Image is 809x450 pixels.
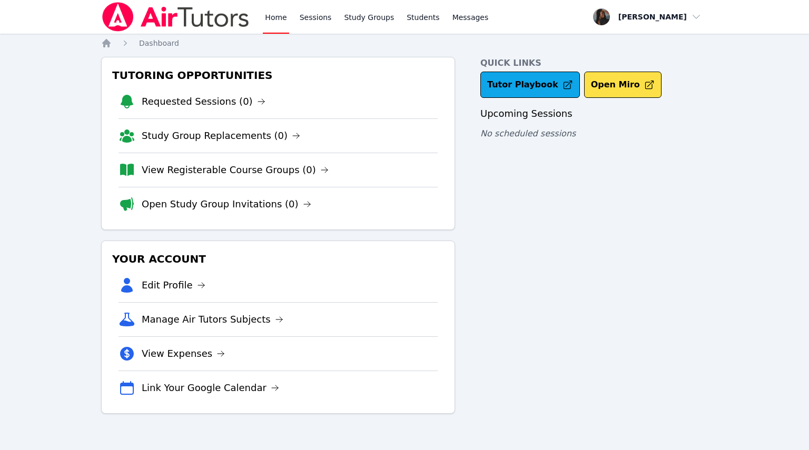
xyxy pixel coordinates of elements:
[142,163,329,177] a: View Registerable Course Groups (0)
[101,2,250,32] img: Air Tutors
[139,38,179,48] a: Dashboard
[142,381,279,395] a: Link Your Google Calendar
[142,128,300,143] a: Study Group Replacements (0)
[142,278,205,293] a: Edit Profile
[110,66,446,85] h3: Tutoring Opportunities
[480,72,580,98] a: Tutor Playbook
[452,12,489,23] span: Messages
[480,57,708,69] h4: Quick Links
[480,128,576,138] span: No scheduled sessions
[480,106,708,121] h3: Upcoming Sessions
[139,39,179,47] span: Dashboard
[110,249,446,268] h3: Your Account
[101,38,708,48] nav: Breadcrumb
[142,346,225,361] a: View Expenses
[142,197,311,212] a: Open Study Group Invitations (0)
[142,312,283,327] a: Manage Air Tutors Subjects
[584,72,662,98] button: Open Miro
[142,94,265,109] a: Requested Sessions (0)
